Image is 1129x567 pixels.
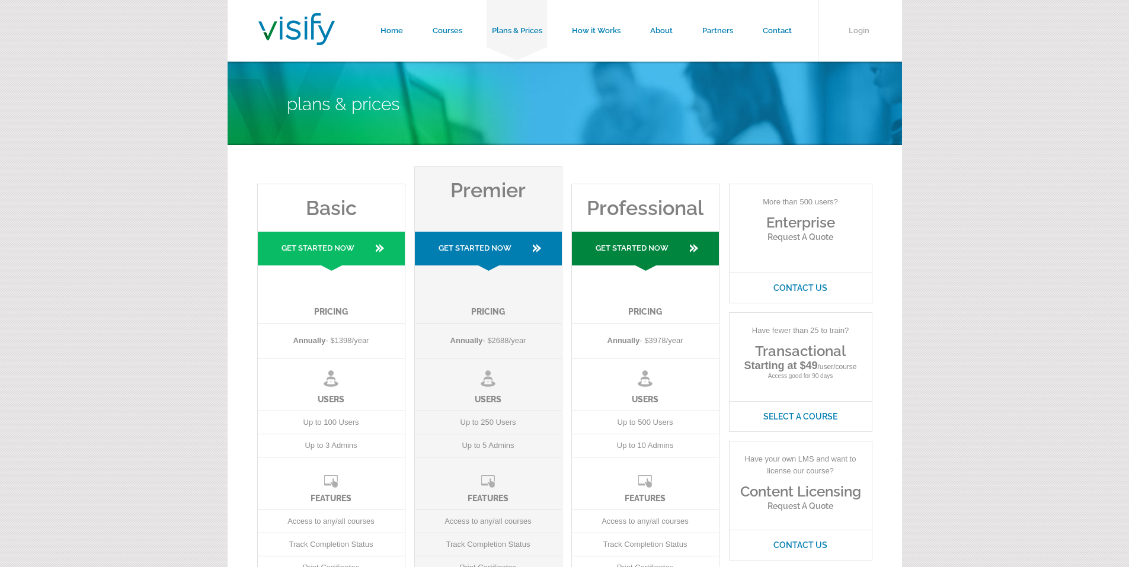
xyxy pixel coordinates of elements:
a: Select A Course [730,401,872,431]
li: - $2688/year [415,323,562,358]
li: Track Completion Status [415,533,562,556]
h3: Professional [572,184,719,220]
li: Pricing [572,271,719,323]
span: /user/course [818,363,857,371]
li: Users [415,358,562,411]
a: Contact Us [730,273,872,303]
h3: Transactional [730,342,872,360]
a: Visify Training [258,31,335,49]
li: Pricing [258,271,405,323]
a: Get Started Now [258,232,405,271]
li: Pricing [415,271,562,323]
p: Have fewer than 25 to train? [730,313,872,342]
p: More than 500 users? [730,184,872,214]
div: Access good for 90 days [729,312,872,432]
a: Get Started Now [415,232,562,271]
li: - $3978/year [572,323,719,358]
strong: Annually [450,336,483,345]
h3: Premier [415,166,562,202]
li: Up to 10 Admins [572,434,719,457]
span: Plans & Prices [287,94,399,114]
li: Users [572,358,719,411]
p: Starting at $49 [730,360,872,373]
li: Track Completion Status [258,533,405,556]
h3: Content Licensing [730,483,872,500]
p: Request a Quote [730,500,872,512]
p: Request a Quote [730,231,872,243]
strong: Annually [607,336,640,345]
h3: Enterprise [730,214,872,231]
li: Features [258,457,405,510]
li: Access to any/all courses [415,510,562,533]
li: Up to 100 Users [258,411,405,434]
h3: Basic [258,184,405,220]
img: Visify Training [258,13,335,45]
li: - $1398/year [258,323,405,358]
li: Up to 3 Admins [258,434,405,457]
li: Features [572,457,719,510]
li: Features [415,457,562,510]
a: Get Started Now [572,232,719,271]
li: Track Completion Status [572,533,719,556]
a: Contact Us [730,530,872,560]
li: Up to 250 Users [415,411,562,434]
li: Up to 500 Users [572,411,719,434]
strong: Annually [293,336,326,345]
p: Have your own LMS and want to license our course? [730,441,872,483]
li: Up to 5 Admins [415,434,562,457]
li: Access to any/all courses [258,510,405,533]
li: Access to any/all courses [572,510,719,533]
li: Users [258,358,405,411]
